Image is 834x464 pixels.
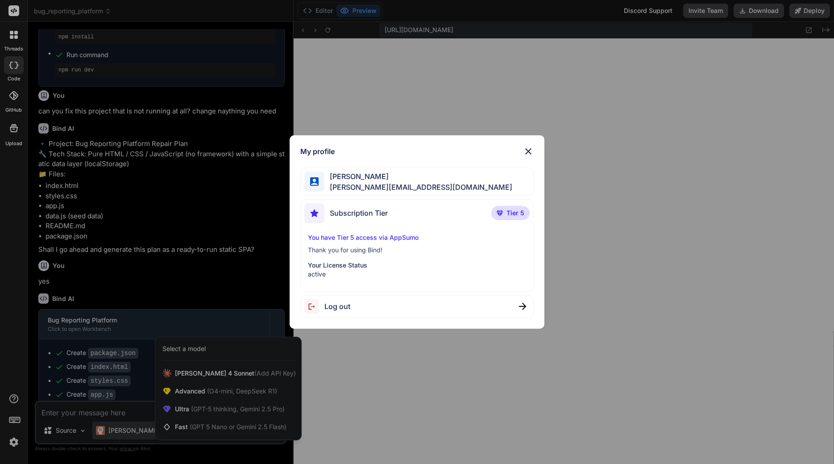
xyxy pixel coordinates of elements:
[324,171,512,182] span: [PERSON_NAME]
[308,246,526,255] p: Thank you for using Bind!
[497,210,503,216] img: premium
[523,146,534,157] img: close
[519,303,526,310] img: close
[308,233,526,242] p: You have Tier 5 access via AppSumo
[308,261,526,270] p: Your License Status
[324,301,350,312] span: Log out
[300,146,335,157] h1: My profile
[308,270,526,279] p: active
[330,208,388,218] span: Subscription Tier
[304,203,324,223] img: subscription
[310,177,319,186] img: profile
[324,182,512,192] span: [PERSON_NAME][EMAIL_ADDRESS][DOMAIN_NAME]
[304,299,324,314] img: logout
[506,209,524,217] span: Tier 5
